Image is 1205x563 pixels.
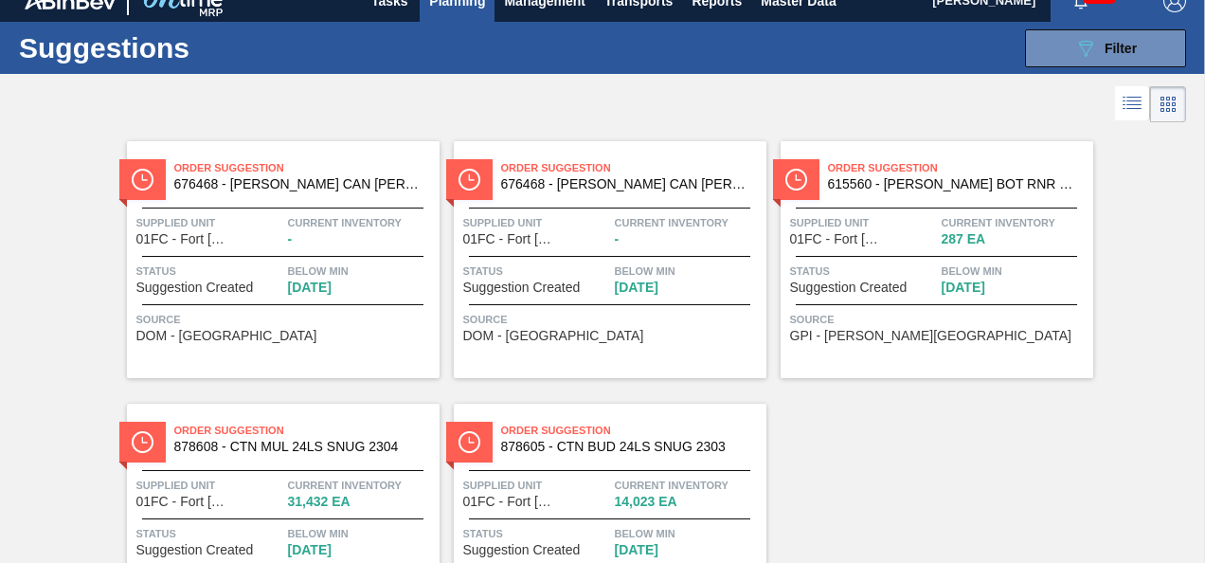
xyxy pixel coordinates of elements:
[174,177,424,191] span: 676468 - CARR CAN BUD 12OZ CAN PK 12/12 CAN 0922
[1025,29,1186,67] button: Filter
[463,543,581,557] span: Suggestion Created
[463,213,610,232] span: Supplied Unit
[615,213,762,232] span: Current inventory
[1150,86,1186,122] div: Card Vision
[463,524,610,543] span: Status
[766,141,1093,378] a: statusOrder Suggestion615560 - [PERSON_NAME] BOT RNR 12OZ RAINIER SNUG 12/12 12OSupplied Unit01FC...
[174,421,440,440] span: Order Suggestion
[1115,86,1150,122] div: List Vision
[942,262,1088,281] span: Below Min
[136,213,283,232] span: Supplied Unit
[136,310,435,329] span: Source
[288,232,293,246] span: -
[132,431,153,453] img: status
[288,213,435,232] span: Current inventory
[19,37,355,59] h1: Suggestions
[615,262,762,281] span: Below Min
[463,476,610,495] span: Supplied Unit
[828,177,1078,191] span: 615560 - CARR BOT RNR 12OZ RAINIER SNUG 12/12 12O
[790,310,1088,329] span: Source
[501,158,766,177] span: Order Suggestion
[942,213,1088,232] span: Current inventory
[463,495,558,509] span: 01FC - Fort Collins Brewery
[501,440,751,454] span: 878605 - CTN BUD 24LS SNUG 2303
[459,431,480,453] img: status
[288,476,435,495] span: Current inventory
[136,476,283,495] span: Supplied Unit
[790,213,937,232] span: Supplied Unit
[288,543,332,557] span: 08/04/2025
[136,495,231,509] span: 01FC - Fort Collins Brewery
[136,232,231,246] span: 01FC - Fort Collins Brewery
[136,329,317,343] span: DOM - Richmond
[615,543,658,557] span: 09/11/2025
[790,232,885,246] span: 01FC - Fort Collins Brewery
[828,158,1093,177] span: Order Suggestion
[463,232,558,246] span: 01FC - Fort Collins Brewery
[1105,41,1137,56] span: Filter
[136,543,254,557] span: Suggestion Created
[174,158,440,177] span: Order Suggestion
[459,169,480,191] img: status
[501,177,751,191] span: 676468 - CARR CAN BUD 12OZ CAN PK 12/12 CAN 0922
[790,262,937,281] span: Status
[942,232,986,246] span: 287 EA
[501,421,766,440] span: Order Suggestion
[132,169,153,191] img: status
[463,329,644,343] span: DOM - Richmond
[463,262,610,281] span: Status
[174,440,424,454] span: 878608 - CTN MUL 24LS SNUG 2304
[615,524,762,543] span: Below Min
[615,281,658,295] span: 09/04/2025
[615,495,677,509] span: 14,023 EA
[136,281,254,295] span: Suggestion Created
[288,524,435,543] span: Below Min
[136,262,283,281] span: Status
[288,281,332,295] span: 09/04/2025
[785,169,807,191] img: status
[113,141,440,378] a: statusOrder Suggestion676468 - [PERSON_NAME] CAN [PERSON_NAME] 12OZ CAN PK 12/12 CAN 0922Supplied...
[136,524,283,543] span: Status
[942,281,985,295] span: 09/11/2025
[615,476,762,495] span: Current inventory
[790,329,1071,343] span: GPI - W. Monroe
[463,281,581,295] span: Suggestion Created
[790,281,908,295] span: Suggestion Created
[440,141,766,378] a: statusOrder Suggestion676468 - [PERSON_NAME] CAN [PERSON_NAME] 12OZ CAN PK 12/12 CAN 0922Supplied...
[615,232,620,246] span: -
[288,495,351,509] span: 31,432 EA
[288,262,435,281] span: Below Min
[463,310,762,329] span: Source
